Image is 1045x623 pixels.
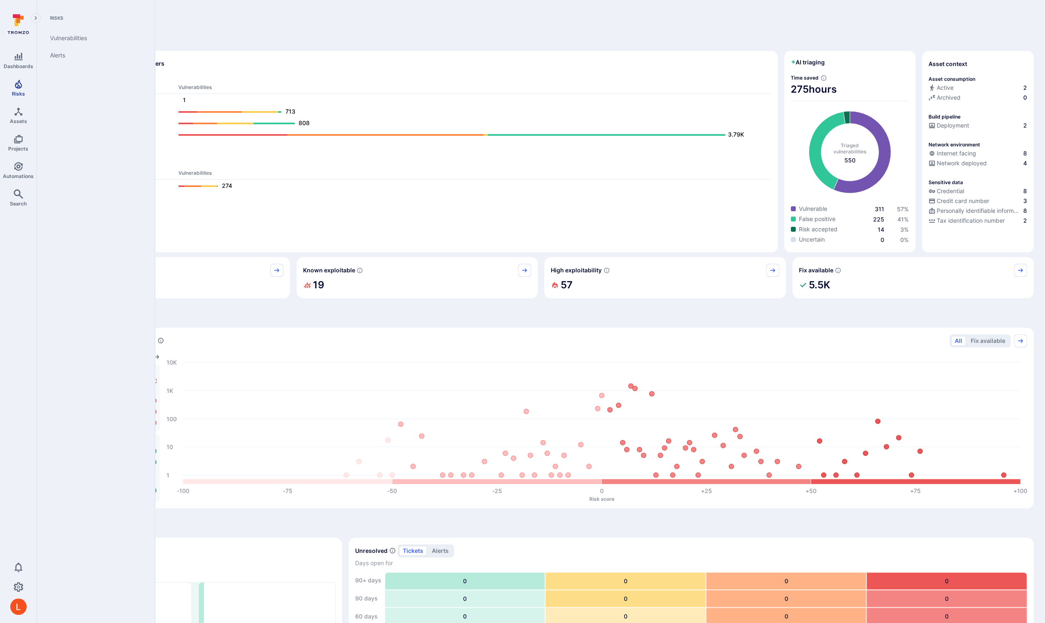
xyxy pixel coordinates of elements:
[1023,121,1027,130] span: 2
[389,546,396,555] span: Number of unresolved items by priority and days open
[600,487,604,494] text: 0
[1023,84,1027,92] span: 2
[929,217,1005,225] div: Tax identification number
[929,141,980,148] p: Network environment
[43,47,145,64] a: Alerts
[929,159,1027,167] a: Network deployed4
[929,94,961,102] div: Archived
[791,58,825,66] h2: AI triaging
[929,149,1027,159] div: Evidence that an asset is internet facing
[12,91,25,97] span: Risks
[157,336,164,345] div: Number of vulnerabilities in status 'Open' 'Triaged' and 'In process' grouped by score
[603,267,610,274] svg: EPSS score ≥ 0.7
[805,487,817,494] text: +50
[929,159,987,167] div: Network deployed
[492,487,502,494] text: -25
[929,207,1027,217] div: Evidence indicative of processing personally identifiable information
[929,187,1027,195] a: Credential8
[929,187,1027,197] div: Evidence indicative of handling user or service credentials
[929,197,1027,205] a: Credit card number3
[55,160,771,166] span: Ops scanners
[706,590,866,607] div: 0
[8,146,28,152] span: Projects
[900,226,909,233] span: 3 %
[167,387,173,394] text: 1K
[799,225,837,233] span: Risk accepted
[897,216,909,223] span: 41 %
[589,495,614,502] text: Risk score
[561,277,573,293] h2: 57
[3,173,34,179] span: Automations
[875,205,884,212] a: 311
[4,63,33,69] span: Dashboards
[43,30,145,47] a: Vulnerabilities
[167,443,173,450] text: 10
[937,84,954,92] span: Active
[799,205,827,213] span: Vulnerable
[881,236,884,243] a: 0
[937,94,961,102] span: Archived
[1023,94,1027,102] span: 0
[178,84,771,94] th: Vulnerabilities
[178,130,763,140] a: 3.79K
[929,84,1027,92] a: Active2
[1023,159,1027,167] span: 4
[55,74,771,80] span: Dev scanners
[48,34,1034,46] span: Discover
[167,415,177,422] text: 100
[873,216,884,223] span: 225
[929,94,1027,103] div: Code repository is archived
[867,590,1027,607] div: 0
[545,590,705,607] div: 0
[897,216,909,223] a: 41%
[48,257,290,298] div: Must fix
[355,572,381,589] div: 90+ days
[356,267,363,274] svg: Confirmed exploitable by KEV
[283,487,292,494] text: -75
[728,131,744,138] text: 3.79K
[929,121,1027,130] a: Deployment2
[937,159,987,167] span: Network deployed
[33,15,39,22] i: Expand navigation menu
[43,15,145,21] span: Risks
[1023,187,1027,195] span: 8
[701,487,712,494] text: +25
[937,121,969,130] span: Deployment
[387,487,397,494] text: -50
[48,311,1034,323] span: Prioritize
[929,197,989,205] div: Credit card number
[844,156,856,164] span: total
[900,236,909,243] span: 0 %
[355,559,1027,567] span: Days open for
[167,358,177,365] text: 10K
[178,169,771,180] th: Vulnerabilities
[799,266,833,274] span: Fix available
[799,235,825,244] span: Uncertain
[399,546,427,556] button: tickets
[929,159,1027,169] div: Evidence that the asset is packaged and deployed somewhere
[937,207,1022,215] span: Personally identifiable information (PII)
[929,60,967,68] span: Asset context
[929,149,1027,157] a: Internet facing8
[878,226,884,233] span: 14
[178,107,763,117] a: 713
[222,182,232,189] text: 274
[937,217,1005,225] span: Tax identification number
[929,187,964,195] div: Credential
[929,207,1022,215] div: Personally identifiable information (PII)
[313,277,324,293] h2: 19
[897,205,909,212] span: 57 %
[545,573,705,589] div: 0
[1023,149,1027,157] span: 8
[385,573,545,589] div: 0
[285,108,295,115] text: 713
[967,336,1009,346] button: Fix available
[937,197,989,205] span: Credit card number
[929,84,1027,94] div: Commits seen in the last 180 days
[1013,487,1027,494] text: +100
[929,121,969,130] div: Deployment
[897,205,909,212] a: 57%
[551,266,602,274] span: High exploitability
[10,598,27,615] img: ACg8ocL1zoaGYHINvVelaXD2wTMKGlaFbOiGNlSQVKsddkbQKplo=s96-c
